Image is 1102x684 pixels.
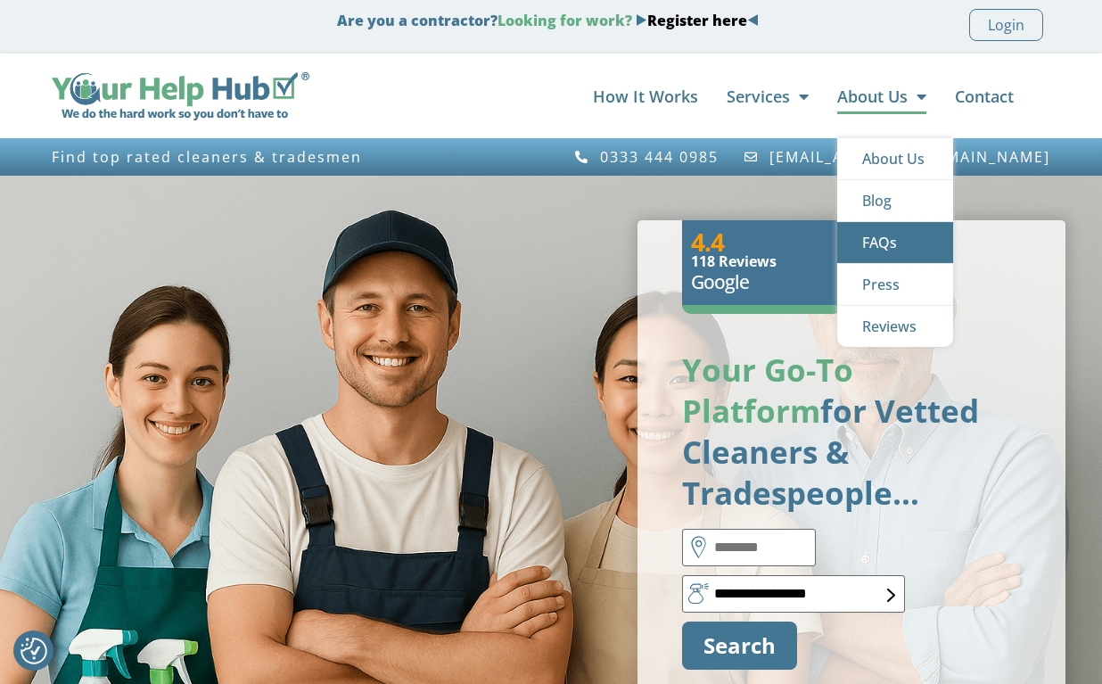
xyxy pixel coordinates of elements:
a: About Us [837,78,926,114]
a: Services [727,78,809,114]
p: for Vetted Cleaners & Tradespeople… [682,350,1021,514]
h3: 4.4 [691,229,834,254]
span: Looking for work? [498,11,632,30]
a: Blog [837,180,953,221]
a: How It Works [593,78,698,114]
span: 0333 444 0985 [596,149,719,165]
img: Revisit consent button [21,638,47,664]
a: Login [969,9,1043,41]
strong: Are you a contractor? [337,11,759,30]
button: Search [682,622,797,670]
button: Consent Preferences [21,638,47,664]
a: Press [837,264,953,305]
span: Y [682,349,702,391]
a: FAQs [837,222,953,263]
a: 0333 444 0985 [573,149,719,165]
ul: About Us [837,138,953,347]
img: Home - select box form [887,589,895,602]
nav: Menu [327,78,1014,114]
a: Register here [647,11,747,30]
span: Login [988,13,1024,37]
h5: Google [691,268,834,296]
img: Your Help Hub Wide Logo [52,72,309,120]
img: Blue Arrow - Left [747,14,759,26]
span: our Go-To Platform [682,349,853,432]
a: Reviews [837,306,953,347]
img: Blue Arrow - Right [636,14,647,26]
a: Contact [955,78,1014,114]
span: [EMAIL_ADDRESS][DOMAIN_NAME] [765,149,1050,165]
h3: Find top rated cleaners & tradesmen [52,149,542,165]
h6: 118 Reviews [691,254,834,268]
a: [EMAIL_ADDRESS][DOMAIN_NAME] [744,149,1051,165]
a: About Us [837,138,953,179]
